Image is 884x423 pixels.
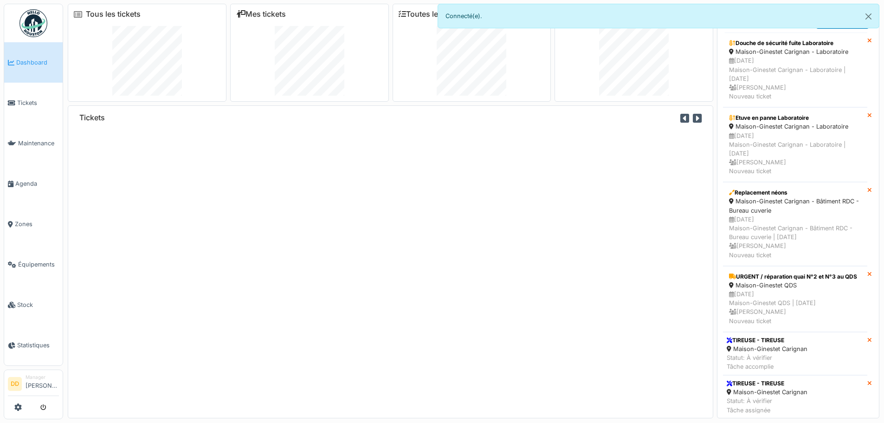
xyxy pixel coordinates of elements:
a: Tickets [4,83,63,123]
a: TIREUSE - TIREUSE Maison-Ginestet Carignan Statut: À vérifierTâche accomplie [723,332,867,376]
span: Équipements [18,260,59,269]
a: Etuve en panne Laboratoire Maison-Ginestet Carignan - Laboratoire [DATE]Maison-Ginestet Carignan ... [723,107,867,182]
a: Toutes les tâches [399,10,468,19]
span: Maintenance [18,139,59,148]
a: Tous les tickets [86,10,141,19]
div: Maison-Ginestet Carignan [727,388,807,397]
a: TIREUSE - TIREUSE Maison-Ginestet Carignan Statut: À vérifierTâche assignée [723,375,867,419]
div: Douche de sécurité fuite Laboratoire [729,39,861,47]
div: [DATE] Maison-Ginestet Carignan - Bâtiment RDC - Bureau cuverie | [DATE] [PERSON_NAME] Nouveau ti... [729,215,861,260]
span: Dashboard [16,58,59,67]
a: Zones [4,204,63,244]
div: Statut: À vérifier Tâche assignée [727,397,807,414]
div: Maison-Ginestet Carignan - Bâtiment RDC - Bureau cuverie [729,197,861,215]
div: TIREUSE - TIREUSE [727,336,807,345]
span: Tickets [17,98,59,107]
li: DD [8,377,22,391]
img: Badge_color-CXgf-gQk.svg [19,9,47,37]
span: Zones [15,220,59,228]
div: Manager [26,374,59,381]
a: Statistiques [4,325,63,365]
a: Mes tickets [236,10,286,19]
div: Etuve en panne Laboratoire [729,114,861,122]
div: Maison-Ginestet Carignan [727,345,807,353]
span: Agenda [15,179,59,188]
li: [PERSON_NAME] [26,374,59,394]
div: Replacement néons [729,189,861,197]
span: Stock [17,300,59,309]
div: Connecté(e). [438,4,880,28]
a: Dashboard [4,42,63,83]
a: Équipements [4,244,63,285]
div: Statut: À vérifier Tâche accomplie [727,353,807,371]
a: Agenda [4,163,63,204]
a: Stock [4,285,63,325]
div: [DATE] Maison-Ginestet Carignan - Laboratoire | [DATE] [PERSON_NAME] Nouveau ticket [729,131,861,176]
a: Douche de sécurité fuite Laboratoire Maison-Ginestet Carignan - Laboratoire [DATE]Maison-Ginestet... [723,33,867,107]
div: Maison-Ginestet QDS [729,281,861,290]
div: URGENT / réparation quai N°2 et N°3 au QDS [729,273,861,281]
h6: Tickets [79,113,105,122]
div: TIREUSE - TIREUSE [727,379,807,388]
a: Maintenance [4,123,63,163]
div: Maison-Ginestet Carignan - Laboratoire [729,122,861,131]
button: Close [858,4,879,29]
div: Maison-Ginestet Carignan - Laboratoire [729,47,861,56]
a: DD Manager[PERSON_NAME] [8,374,59,396]
div: [DATE] Maison-Ginestet Carignan - Laboratoire | [DATE] [PERSON_NAME] Nouveau ticket [729,56,861,101]
span: Statistiques [17,341,59,350]
div: [DATE] Maison-Ginestet QDS | [DATE] [PERSON_NAME] Nouveau ticket [729,290,861,325]
a: Replacement néons Maison-Ginestet Carignan - Bâtiment RDC - Bureau cuverie [DATE]Maison-Ginestet ... [723,182,867,266]
a: URGENT / réparation quai N°2 et N°3 au QDS Maison-Ginestet QDS [DATE]Maison-Ginestet QDS | [DATE]... [723,266,867,332]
